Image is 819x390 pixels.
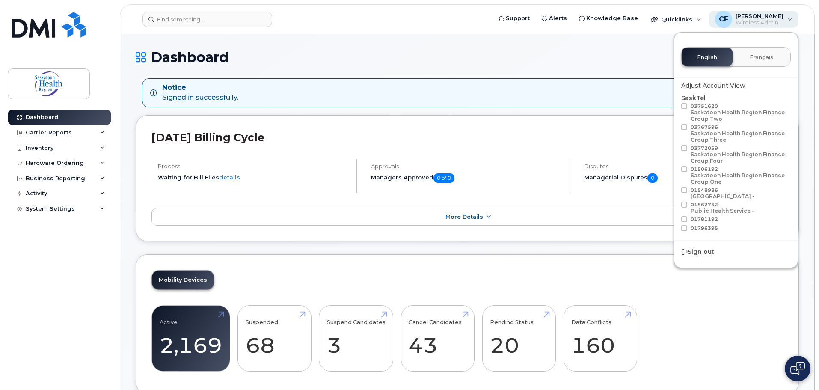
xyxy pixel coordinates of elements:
span: 01548986 [691,187,754,199]
a: Pending Status 20 [490,310,548,367]
li: Waiting for Bill Files [158,173,349,182]
span: 03751620 [691,103,788,122]
div: SaskTel [681,94,791,234]
span: 01506192 [691,166,788,185]
a: Active 2,169 [160,310,222,367]
span: 01781192 [691,216,718,222]
div: Sign out [674,244,798,260]
a: Cancel Candidates 43 [409,310,466,367]
span: 03767596 [691,124,788,143]
span: Français [750,54,773,61]
div: Saskatoon Health Region Finance Group One [691,172,788,185]
span: 0 [647,173,658,183]
span: 03772059 [691,145,788,164]
h5: Managers Approved [371,173,562,183]
img: Open chat [790,362,805,375]
span: 0 of 0 [433,173,454,183]
div: Signed in successfully. [162,83,238,103]
h5: Managerial Disputes [584,173,783,183]
span: 01562752 [691,202,754,214]
div: Public Health Service - [691,208,754,214]
h2: [DATE] Billing Cycle [151,131,783,144]
div: Saskatoon Health Region Finance Group Three [691,130,788,143]
a: details [219,174,240,181]
div: Saskatoon Health Region Finance Group Four [691,151,788,164]
div: [GEOGRAPHIC_DATA] - [691,193,754,199]
a: Suspended 68 [246,310,303,367]
h4: Process [158,163,349,170]
h4: Approvals [371,163,562,170]
span: 01796395 [691,225,718,231]
span: More Details [445,214,483,220]
a: Suspend Candidates 3 [327,310,386,367]
a: Data Conflicts 160 [571,310,629,367]
strong: Notice [162,83,238,93]
h4: Disputes [584,163,783,170]
div: Saskatoon Health Region Finance Group Two [691,109,788,122]
div: Adjust Account View [681,81,791,90]
a: Mobility Devices [152,271,214,289]
h1: Dashboard [136,50,799,65]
